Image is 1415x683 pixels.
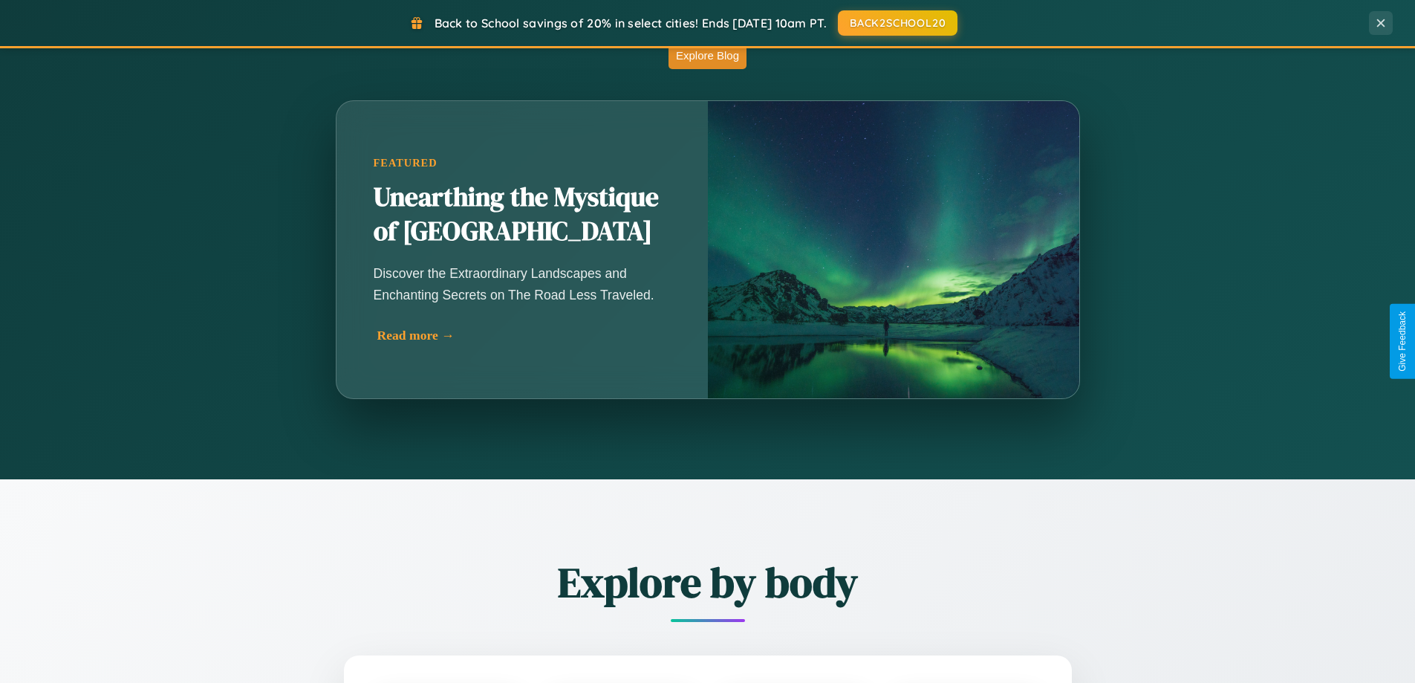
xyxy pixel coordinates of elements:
[669,42,746,69] button: Explore Blog
[377,328,674,343] div: Read more →
[374,181,671,249] h2: Unearthing the Mystique of [GEOGRAPHIC_DATA]
[838,10,957,36] button: BACK2SCHOOL20
[1397,311,1408,372] div: Give Feedback
[374,263,671,305] p: Discover the Extraordinary Landscapes and Enchanting Secrets on The Road Less Traveled.
[435,16,827,30] span: Back to School savings of 20% in select cities! Ends [DATE] 10am PT.
[262,554,1154,611] h2: Explore by body
[374,157,671,169] div: Featured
